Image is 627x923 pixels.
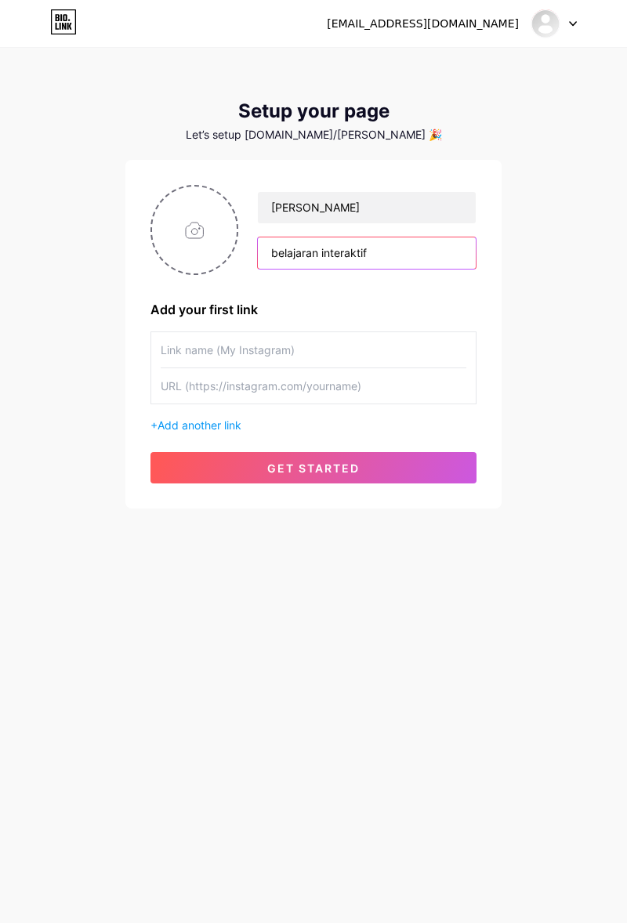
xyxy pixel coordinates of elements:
[161,368,466,404] input: URL (https://instagram.com/yourname)
[531,9,560,38] img: Farah Sabrina
[125,100,502,122] div: Setup your page
[150,300,477,319] div: Add your first link
[150,417,477,433] div: +
[161,332,466,367] input: Link name (My Instagram)
[150,452,477,483] button: get started
[158,418,241,432] span: Add another link
[258,237,476,269] input: bio
[267,461,360,475] span: get started
[258,192,476,223] input: Your name
[125,128,502,141] div: Let’s setup [DOMAIN_NAME]/[PERSON_NAME] 🎉
[327,16,519,32] div: [EMAIL_ADDRESS][DOMAIN_NAME]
